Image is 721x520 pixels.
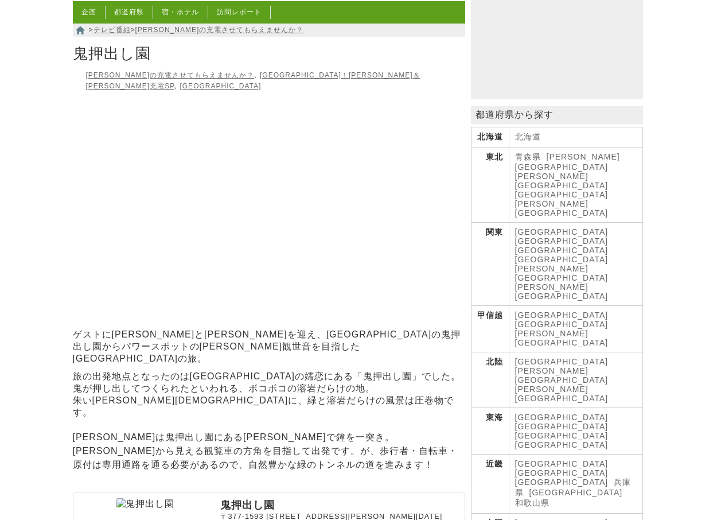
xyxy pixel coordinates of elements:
[515,190,609,199] a: [GEOGRAPHIC_DATA]
[515,227,609,236] a: [GEOGRAPHIC_DATA]
[471,455,509,514] th: 近畿
[515,329,609,347] a: [PERSON_NAME][GEOGRAPHIC_DATA]
[515,264,609,282] a: [PERSON_NAME][GEOGRAPHIC_DATA]
[515,172,609,190] a: [PERSON_NAME][GEOGRAPHIC_DATA]
[471,352,509,408] th: 北陸
[515,199,609,218] a: [PERSON_NAME][GEOGRAPHIC_DATA]
[515,366,609,385] a: [PERSON_NAME][GEOGRAPHIC_DATA]
[471,106,643,124] p: 都道府県から探す
[471,223,509,306] th: 関東
[220,498,461,512] p: 鬼押出し園
[471,127,509,148] th: 北海道
[116,498,174,510] img: 鬼押出し園
[515,431,609,440] a: [GEOGRAPHIC_DATA]
[73,371,465,419] section: 旅の出発地点となったのは[GEOGRAPHIC_DATA]の嬬恋にある「鬼押出し園」でした。 鬼が押し出してつくられたといわれる、ボコボコの溶岩だらけの地。 朱い[PERSON_NAME][DE...
[114,8,144,16] a: 都道府県
[471,408,509,455] th: 東海
[73,430,465,472] section: [PERSON_NAME]は鬼押出し園にある[PERSON_NAME]で鐘を一突き。 [PERSON_NAME]から見える観覧車の方角を目指して出発です。が、歩行者・自転車・原付は専用通路を通る...
[86,71,257,79] li: ,
[515,320,609,329] a: [GEOGRAPHIC_DATA]
[515,152,620,172] a: [PERSON_NAME][GEOGRAPHIC_DATA]
[217,8,262,16] a: 訪問レポート
[515,413,609,422] a: [GEOGRAPHIC_DATA]
[162,8,199,16] a: 宿・ホテル
[515,385,609,403] a: [PERSON_NAME][GEOGRAPHIC_DATA]
[515,255,609,264] a: [GEOGRAPHIC_DATA]
[515,292,609,301] a: [GEOGRAPHIC_DATA]
[73,41,465,67] h1: 鬼押出し園
[73,24,465,37] nav: > >
[180,82,261,90] a: [GEOGRAPHIC_DATA]
[529,488,623,497] a: [GEOGRAPHIC_DATA]
[515,246,609,255] a: [GEOGRAPHIC_DATA]
[515,282,589,292] a: [PERSON_NAME]
[86,71,255,79] a: [PERSON_NAME]の充電させてもらえませんか？
[515,311,609,320] a: [GEOGRAPHIC_DATA]
[515,236,609,246] a: [GEOGRAPHIC_DATA]
[515,459,609,468] a: [GEOGRAPHIC_DATA]
[515,498,549,507] a: 和歌山県
[93,26,131,34] a: テレビ番組
[515,422,609,431] a: [GEOGRAPHIC_DATA]
[73,329,465,365] p: ゲストに[PERSON_NAME]と[PERSON_NAME]を迎え、[GEOGRAPHIC_DATA]の鬼押出し園からパワースポットの[PERSON_NAME]観世音を目指した[GEOGRAP...
[515,132,541,141] a: 北海道
[515,440,609,449] a: [GEOGRAPHIC_DATA]
[135,26,304,34] a: [PERSON_NAME]の充電させてもらえませんか？
[471,306,509,352] th: 甲信越
[471,148,509,223] th: 東北
[515,152,541,161] a: 青森県
[515,468,609,478] a: [GEOGRAPHIC_DATA]
[81,8,96,16] a: 企画
[515,357,609,366] a: [GEOGRAPHIC_DATA]
[515,478,609,487] a: [GEOGRAPHIC_DATA]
